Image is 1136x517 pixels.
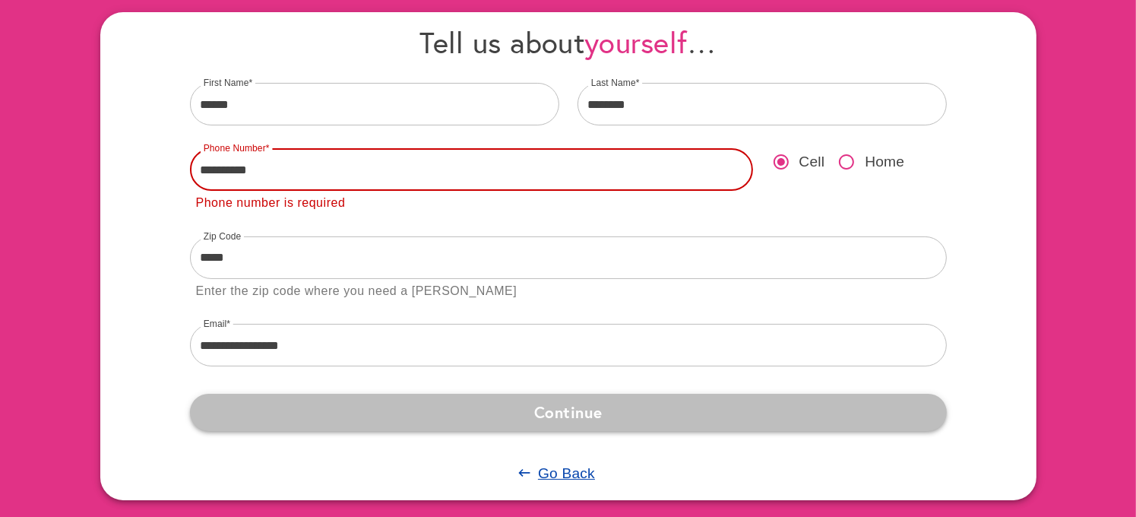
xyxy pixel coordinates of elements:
u: Go Back [538,465,595,481]
span: Continue [202,398,935,426]
div: Phone number is required [196,193,346,214]
span: yourself [584,23,687,62]
h4: Tell us about … [190,24,947,60]
span: Cell [799,151,825,173]
button: Continue [190,394,947,430]
div: Enter the zip code where you need a [PERSON_NAME] [196,281,517,302]
span: Home [865,151,904,173]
